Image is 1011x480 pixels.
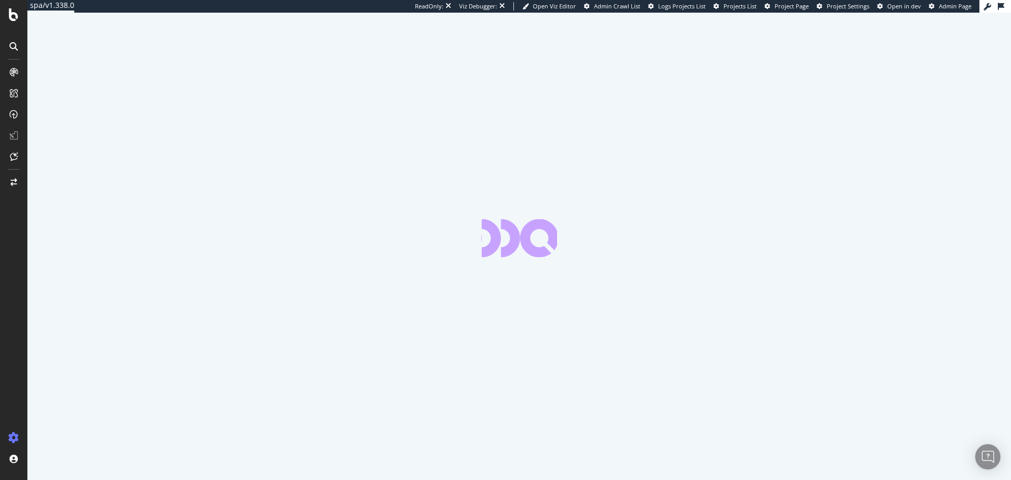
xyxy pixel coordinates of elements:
[648,2,706,11] a: Logs Projects List
[929,2,972,11] a: Admin Page
[975,444,1000,469] div: Open Intercom Messenger
[877,2,921,11] a: Open in dev
[827,2,869,10] span: Project Settings
[533,2,576,10] span: Open Viz Editor
[459,2,497,11] div: Viz Debugger:
[594,2,640,10] span: Admin Crawl List
[481,219,557,257] div: animation
[584,2,640,11] a: Admin Crawl List
[775,2,809,10] span: Project Page
[522,2,576,11] a: Open Viz Editor
[658,2,706,10] span: Logs Projects List
[817,2,869,11] a: Project Settings
[939,2,972,10] span: Admin Page
[887,2,921,10] span: Open in dev
[415,2,443,11] div: ReadOnly:
[723,2,757,10] span: Projects List
[713,2,757,11] a: Projects List
[765,2,809,11] a: Project Page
